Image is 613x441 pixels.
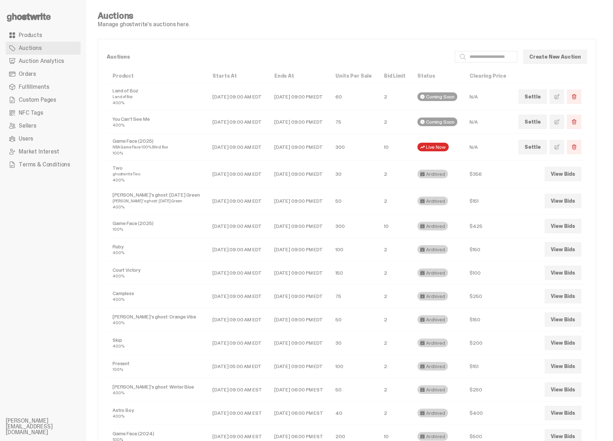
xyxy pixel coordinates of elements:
small: 100% [113,367,123,372]
span: Sellers [19,123,36,129]
td: Ruby [107,238,207,261]
a: View Bids [545,336,581,350]
a: View Bids [545,194,581,208]
td: 10 [378,215,412,238]
small: 400% [113,297,124,302]
td: Skip [107,331,207,355]
td: [DATE] 09:00 AM EDT [207,285,268,308]
th: Bid Limit [378,69,412,83]
div: Coming Soon [417,92,457,101]
td: [DATE] 06:00 PM EST [269,401,330,425]
td: Court Victory [107,261,207,285]
td: [DATE] 09:00 PM EDT [269,110,330,134]
small: 400% [113,320,124,325]
td: 40 [330,401,378,425]
td: Land of Boz [107,83,207,110]
td: [DATE] 09:00 PM EDT [269,215,330,238]
th: Status [412,69,464,83]
td: [DATE] 09:00 PM EDT [269,331,330,355]
small: 100% [113,227,123,232]
td: [DATE] 05:00 AM EDT [207,355,268,378]
td: $100 [464,261,513,285]
td: [DATE] 09:00 AM EDT [207,83,268,110]
div: Archived [417,432,448,441]
a: Sellers [6,119,81,132]
td: [DATE] 09:00 PM EDT [269,134,330,161]
td: $356 [464,161,513,188]
small: 400% [113,250,124,255]
td: $425 [464,215,513,238]
a: Orders [6,68,81,81]
td: [DATE] 09:00 PM EDT [269,308,330,331]
td: [DATE] 09:00 PM EDT [269,83,330,110]
span: Auction Analytics [19,58,64,64]
td: [DATE] 09:00 PM EDT [269,161,330,188]
td: 150 [330,261,378,285]
span: Market Interest [19,149,59,155]
small: 400% [113,205,124,210]
td: N/A [464,134,513,161]
td: [DATE] 09:00 PM EDT [269,355,330,378]
div: Archived [417,362,448,371]
a: View Bids [545,167,581,181]
td: 2 [378,308,412,331]
a: Auctions [6,42,81,55]
td: 10 [378,134,412,161]
td: [DATE] 09:00 AM EDT [207,238,268,261]
td: 2 [378,110,412,134]
td: 60 [330,83,378,110]
td: Game Face (2025) [107,134,207,161]
span: Products [19,32,42,38]
a: Create New Auction [523,50,587,64]
div: Archived [417,315,448,324]
div: Archived [417,222,448,230]
div: Archived [417,339,448,347]
td: Present [107,355,207,378]
td: $250 [464,378,513,401]
td: 2 [378,378,412,401]
small: 400% [113,178,124,183]
td: [DATE] 09:00 AM EDT [207,308,268,331]
td: [DATE] 09:00 PM EDT [269,238,330,261]
td: 300 [330,134,378,161]
td: 75 [330,110,378,134]
td: $151 [464,355,513,378]
td: Astro Boy [107,401,207,425]
small: NBA Game Face 100% Blind Box [113,144,168,150]
a: View Bids [545,219,581,233]
div: Live Now [417,143,449,151]
a: Settle [518,89,547,104]
td: $150 [464,308,513,331]
td: 2 [378,83,412,110]
div: Archived [417,170,448,178]
span: Auctions [19,45,42,51]
div: Archived [417,197,448,205]
td: [DATE] 09:00 PM EDT [269,285,330,308]
td: Game Face (2025) [107,215,207,238]
td: 2 [378,238,412,261]
a: Starts At [212,73,237,79]
small: 400% [113,390,124,395]
small: ghostwrite Two [113,171,140,176]
small: 400% [113,414,124,419]
h4: Auctions [98,12,190,20]
td: [DATE] 09:00 AM EST [207,378,268,401]
small: 400% [113,123,124,128]
div: Archived [417,268,448,277]
a: Products [6,29,81,42]
a: Users [6,132,81,145]
small: 400% [113,344,124,349]
td: [DATE] 09:00 PM EDT [269,188,330,215]
a: View Bids [545,359,581,373]
a: Fulfillments [6,81,81,93]
td: N/A [464,110,513,134]
a: View Bids [545,406,581,420]
td: Campless [107,285,207,308]
td: [DATE] 09:00 AM EDT [207,261,268,285]
a: Market Interest [6,145,81,158]
td: 2 [378,355,412,378]
td: [DATE] 09:00 AM EST [207,401,268,425]
a: Terms & Conditions [6,158,81,171]
td: $200 [464,331,513,355]
td: 300 [330,215,378,238]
